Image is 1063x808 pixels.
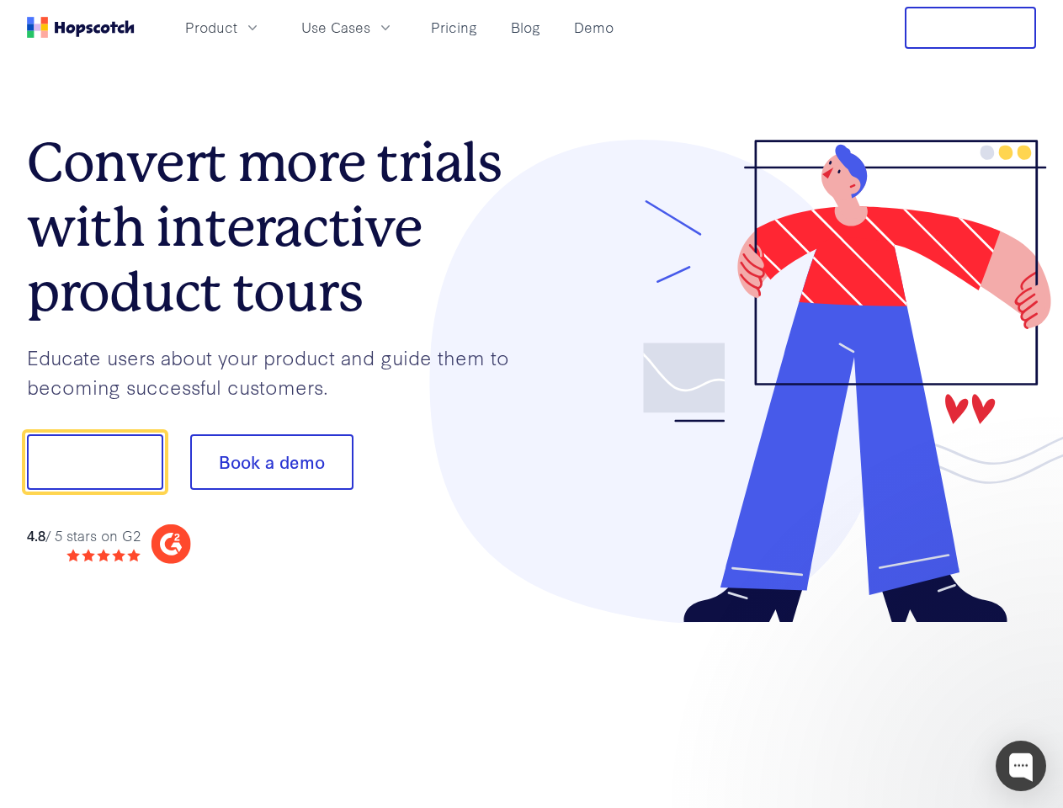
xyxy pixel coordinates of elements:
h1: Convert more trials with interactive product tours [27,130,532,324]
a: Demo [567,13,620,41]
button: Show me! [27,434,163,490]
a: Pricing [424,13,484,41]
a: Blog [504,13,547,41]
span: Product [185,17,237,38]
div: / 5 stars on G2 [27,525,141,546]
a: Home [27,17,135,38]
span: Use Cases [301,17,370,38]
button: Use Cases [291,13,404,41]
button: Product [175,13,271,41]
button: Free Trial [905,7,1036,49]
button: Book a demo [190,434,353,490]
p: Educate users about your product and guide them to becoming successful customers. [27,343,532,401]
strong: 4.8 [27,525,45,545]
